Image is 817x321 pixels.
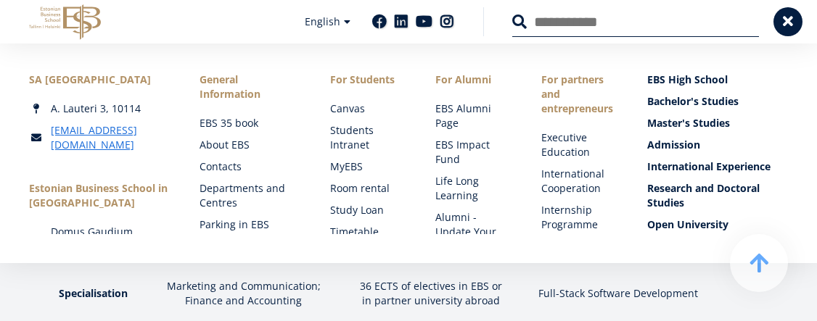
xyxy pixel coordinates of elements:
[330,101,407,116] a: Canvas
[541,130,618,159] a: Executive Education
[541,72,618,116] span: For partners and entrepreneurs
[29,181,171,210] div: Estonian Business School in [GEOGRAPHIC_DATA]
[435,101,512,130] a: EBS Alumni Page
[416,14,432,29] a: Youtube
[200,116,301,130] a: EBS 35 book
[330,225,407,239] a: Timetable
[372,14,387,29] a: Facebook
[541,167,618,196] a: International Cooperation
[200,138,301,152] a: About EBS
[394,14,408,29] a: Linkedin
[344,279,518,293] p: 36 ECTS of electives in EBS or
[647,217,789,232] a: Open University
[29,72,171,87] div: SA [GEOGRAPHIC_DATA]
[647,138,789,152] a: Admission
[157,293,329,308] p: Finance and Accounting
[29,225,171,254] div: Domus Gaudium, [STREET_ADDRESS]
[59,286,128,300] strong: Specialisation
[330,181,407,196] a: Room rental
[647,72,789,87] a: EBS High School
[435,174,512,203] a: Life Long Learning
[435,72,512,87] span: For Alumni
[344,293,518,308] p: in partner university abroad
[200,217,301,232] a: Parking in EBS
[541,203,618,232] a: Internship Programme
[167,279,321,293] span: Marketing and Communication;
[647,159,789,174] a: International Experience
[647,116,789,130] a: Master's Studies
[647,94,789,109] a: Bachelor's Studies
[330,72,407,87] a: For Students
[647,181,789,210] a: Research and Doctoral Studies
[200,72,301,101] span: General Information
[51,123,171,152] a: [EMAIL_ADDRESS][DOMAIN_NAME]
[440,14,454,29] a: Instagram
[200,159,301,174] a: Contacts
[435,138,512,167] a: EBS Impact Fund
[435,210,512,254] a: Alumni - Update Your Data
[330,203,407,217] a: Study Loan
[330,159,407,174] a: MyEBS
[330,123,407,152] a: Students Intranet
[29,101,171,116] div: A. Lauteri 3, 10114
[200,181,301,210] a: Departments and Centres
